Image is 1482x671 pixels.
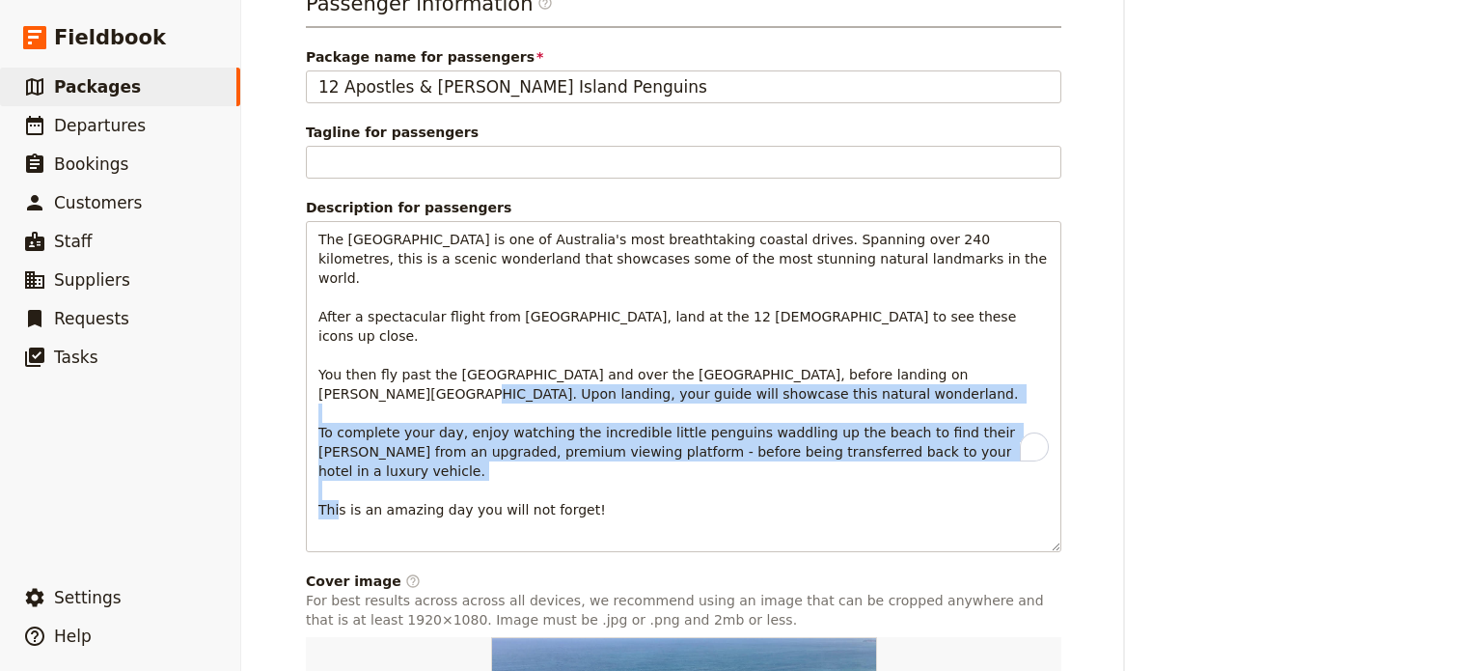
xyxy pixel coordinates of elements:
span: Customers [54,193,142,212]
span: Departures [54,116,146,135]
span: Packages [54,77,141,97]
span: The [GEOGRAPHIC_DATA] is one of Australia's most breathtaking coastal drives. Spanning over 240 k... [318,232,1052,517]
span: Staff [54,232,93,251]
span: Package name for passengers [306,47,1061,67]
span: Bookings [54,154,128,174]
span: Suppliers [54,270,130,290]
input: Tagline for passengers [306,146,1061,179]
span: Tagline for passengers [306,123,1061,142]
div: To enrich screen reader interactions, please activate Accessibility in Grammarly extension settings [307,222,1060,551]
p: For best results across across all devices, we recommend using an image that can be cropped anywh... [306,591,1061,629]
span: Settings [54,588,122,607]
span: Fieldbook [54,23,166,52]
span: Requests [54,309,129,328]
span: ​ [405,573,421,589]
div: Cover image [306,572,1061,591]
input: Package name for passengers [306,70,1061,103]
div: Description for passengers [306,198,1061,217]
span: Tasks [54,348,98,367]
span: Help [54,627,92,646]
